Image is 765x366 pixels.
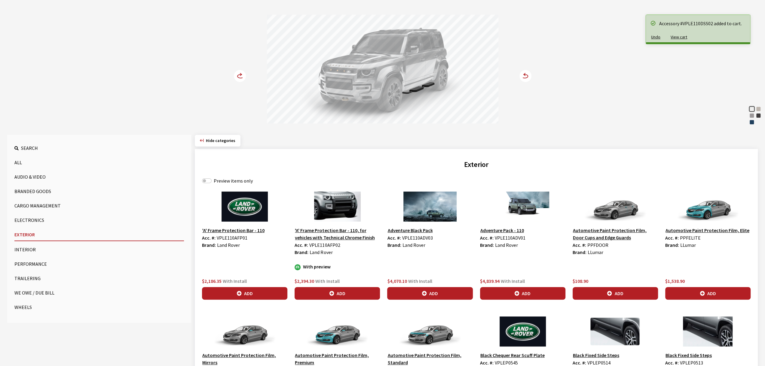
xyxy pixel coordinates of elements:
[573,226,658,241] button: Automotive Paint Protection Film, Door Cups and Edge Guards
[402,242,425,248] span: Land Rover
[217,235,247,241] span: VPLE110AFP01
[223,278,247,284] span: With Install
[680,235,701,241] span: PPFELITE
[14,200,184,212] button: Cargo Management
[666,32,692,42] button: View cart
[387,192,473,222] img: Image for Adventure Black Pack
[387,241,401,249] label: Brand:
[495,242,518,248] span: Land Rover
[14,301,184,313] button: Wheels
[749,113,755,119] div: Borasco Grey
[480,234,494,241] label: Acc. #:
[202,192,287,222] img: Image for &#39;A&#39; Frame Protection Bar - 110
[573,287,658,300] button: Add
[680,360,703,366] span: VPLEP0513
[387,278,407,284] span: $4,070.10
[573,316,658,346] img: Image for Black Fixed Side Steps
[573,278,588,284] span: $108.90
[665,241,679,249] label: Brand:
[14,156,184,168] button: All
[202,278,222,284] span: $2,186.35
[202,241,216,249] label: Brand:
[202,316,287,346] img: Image for Automotive Paint Protection Film, Mirrors
[665,226,750,234] button: Automotive Paint Protection Film, Elite
[21,145,38,151] span: Search
[295,192,380,222] img: Image for &#39;A&#39; Frame Protection Bar - 110, for vehicles with Technical Chrome Finish
[480,351,545,359] button: Black Chequer Rear Scuff Plate
[573,192,658,222] img: Image for Automotive Paint Protection Film, Door Cups and Edge Guards
[665,287,751,300] button: Add
[387,316,473,346] img: Image for Automotive Paint Protection Film, Standard
[573,249,586,256] label: Brand:
[480,226,524,234] button: Adventure Pack - 110
[573,351,620,359] button: Black Fixed Side Steps
[202,287,287,300] button: Add
[14,228,184,241] button: Exterior
[14,258,184,270] button: Performance
[749,106,755,112] div: Fuji White
[495,360,518,366] span: VPLEP0545
[480,278,500,284] span: $4,839.94
[387,226,433,234] button: Adventure Black Pack
[206,138,235,143] span: Click to hide category section.
[295,249,308,256] label: Brand:
[309,242,340,248] span: VPLE110AFP02
[665,316,751,346] img: Image for Black Fixed Side Steps
[295,263,380,270] div: With preview
[195,135,240,147] button: Hide categories
[14,185,184,197] button: Branded Goods
[202,159,751,170] h2: Exterior
[587,360,610,366] span: VPLEP0514
[402,235,433,241] span: VPLE110ADV03
[665,192,751,222] img: Image for Automotive Paint Protection Film, Elite
[659,20,744,27] div: Accessory #VPLE110DSS02 added to cart.
[14,171,184,183] button: Audio & Video
[665,278,685,284] span: $1,538.90
[310,249,332,255] span: Land Rover
[680,242,696,248] span: LLumar
[501,278,525,284] span: With Install
[214,177,253,184] label: Preview items only
[14,272,184,284] button: Trailering
[588,249,603,255] span: LLumar
[573,241,586,249] label: Acc. #:
[480,287,565,300] button: Add
[408,278,432,284] span: With Install
[295,241,308,249] label: Acc. #:
[665,234,679,241] label: Acc. #:
[14,243,184,256] button: Interior
[587,242,608,248] span: PPFDOOR
[202,226,265,234] button: 'A' Frame Protection Bar - 110
[749,119,755,125] div: Sargasso Blue
[480,316,565,346] img: Image for Black Chequer Rear Scuff Plate
[295,278,314,284] span: $2,394.30
[295,226,380,241] button: 'A' Frame Protection Bar - 110, for vehicles with Technical Chrome Finish
[14,214,184,226] button: Electronics
[387,287,473,300] button: Add
[646,32,666,42] button: Undo
[295,287,380,300] button: Add
[295,316,380,346] img: Image for Automotive Paint Protection Film, Premium
[387,234,401,241] label: Acc. #:
[480,192,565,222] img: Image for Adventure Pack - 110
[495,235,525,241] span: VPLE110ADV01
[665,351,712,359] button: Black Fixed Side Steps
[202,234,216,241] label: Acc. #:
[14,287,184,299] button: We Owe / Due Bill
[480,241,494,249] label: Brand:
[755,106,761,112] div: Petra Copper
[315,278,339,284] span: With Install
[217,242,240,248] span: Land Rover
[755,113,761,119] div: Charente Grey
